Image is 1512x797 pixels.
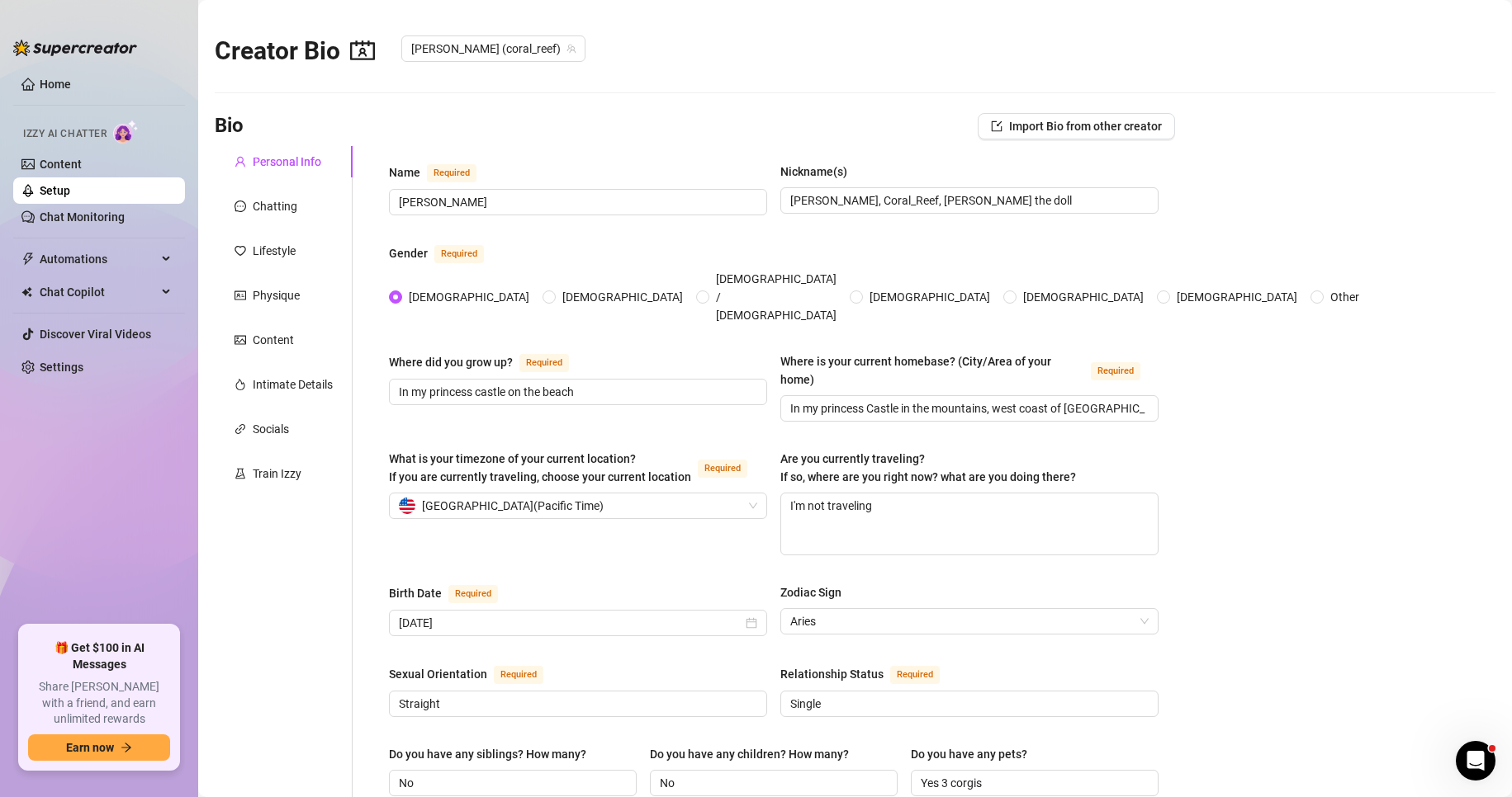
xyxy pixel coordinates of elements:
span: user [235,156,246,167]
span: Izzy AI Chatter [23,126,107,142]
label: Where did you grow up? [389,352,587,372]
label: Zodiac Sign [780,583,853,601]
div: Socials [253,420,289,438]
input: Birth Date [399,614,742,632]
div: Relationship Status [780,665,884,683]
span: Are you currently traveling? If so, where are you right now? what are you doing there? [780,452,1076,483]
span: Automations [40,246,157,272]
span: team [566,44,576,54]
span: thunderbolt [21,252,35,266]
span: fire [235,379,246,390]
label: Nickname(s) [780,163,859,181]
span: heart [235,245,246,257]
span: Required [890,666,940,684]
h2: Creator Bio [215,35,375,67]
span: Required [434,245,484,263]
span: [DEMOGRAPHIC_DATA] [863,288,997,306]
div: Personal Info [253,153,321,171]
span: Other [1324,288,1366,306]
span: Aries [790,609,1149,634]
div: Name [389,163,420,182]
label: Do you have any siblings? How many? [389,745,598,763]
div: Where did you grow up? [389,353,513,371]
span: Chat Copilot [40,279,157,305]
a: Home [40,78,71,91]
span: link [235,423,246,435]
label: Birth Date [389,583,516,603]
textarea: I'm not traveling [781,493,1158,554]
input: Name [399,193,754,211]
div: Zodiac Sign [780,583,841,601]
label: Gender [389,243,502,263]
label: Sexual Orientation [389,664,562,684]
span: Required [519,354,569,372]
iframe: Intercom live chat [1456,741,1495,780]
label: Do you have any pets? [911,745,1039,763]
input: Do you have any children? How many? [660,774,884,792]
span: [DEMOGRAPHIC_DATA] / [DEMOGRAPHIC_DATA] [709,270,843,324]
div: Chatting [253,197,297,215]
a: Setup [40,184,70,197]
input: Nickname(s) [790,191,1145,210]
span: Required [1091,362,1140,380]
img: logo-BBDzfeDw.svg [13,40,137,56]
a: Discover Viral Videos [40,328,151,341]
span: picture [235,334,246,346]
div: Lifestyle [253,242,296,260]
span: Required [494,666,543,684]
span: Required [698,460,747,478]
a: Content [40,158,82,171]
span: Required [427,164,476,182]
span: Required [448,585,498,603]
span: What is your timezone of your current location? If you are currently traveling, choose your curre... [389,452,691,483]
span: experiment [235,468,246,479]
div: Where is your current homebase? (City/Area of your home) [780,352,1084,389]
input: Relationship Status [790,695,1145,713]
span: Anna (coral_reef) [411,36,576,61]
button: Earn nowarrow-right [28,734,170,761]
span: idcard [235,290,246,301]
input: Where is your current homebase? (City/Area of your home) [790,399,1145,417]
input: Do you have any pets? [921,774,1145,792]
input: Do you have any siblings? How many? [399,774,623,792]
div: Do you have any siblings? How many? [389,745,586,763]
div: Birth Date [389,584,442,602]
span: [GEOGRAPHIC_DATA] ( Pacific Time ) [422,493,604,518]
span: message [235,200,246,212]
div: Sexual Orientation [389,665,487,683]
input: Where did you grow up? [399,383,754,401]
span: 🎁 Get $100 in AI Messages [28,640,170,672]
span: [DEMOGRAPHIC_DATA] [556,288,690,306]
img: us [399,498,415,514]
span: [DEMOGRAPHIC_DATA] [402,288,536,306]
span: Earn now [66,741,114,754]
a: Chat Monitoring [40,210,125,224]
label: Where is your current homebase? (City/Area of your home) [780,352,1159,389]
img: Chat Copilot [21,286,32,298]
input: Sexual Orientation [399,695,754,713]
h3: Bio [215,113,244,139]
label: Name [389,163,495,182]
span: [DEMOGRAPHIC_DATA] [1170,288,1304,306]
span: Import Bio from other creator [1009,120,1162,133]
div: Do you have any children? How many? [650,745,849,763]
a: Settings [40,361,83,374]
div: Content [253,331,294,349]
img: AI Chatter [113,120,139,144]
div: Gender [389,244,428,262]
button: Import Bio from other creator [978,113,1175,139]
div: Nickname(s) [780,163,847,181]
div: Train Izzy [253,465,301,483]
span: import [991,120,1002,132]
span: [DEMOGRAPHIC_DATA] [1017,288,1150,306]
div: Intimate Details [253,375,333,394]
span: arrow-right [121,742,132,753]
label: Relationship Status [780,664,958,684]
div: Physique [253,286,300,304]
label: Do you have any children? How many? [650,745,860,763]
div: Do you have any pets? [911,745,1027,763]
span: contacts [350,38,375,63]
span: Share [PERSON_NAME] with a friend, and earn unlimited rewards [28,679,170,728]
